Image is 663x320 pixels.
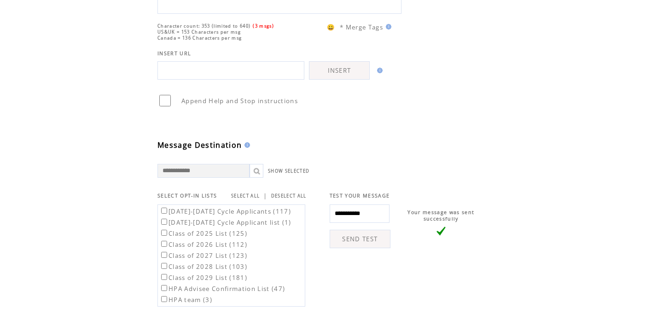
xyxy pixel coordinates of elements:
[157,35,242,41] span: Canada = 136 Characters per msg
[161,208,167,214] input: [DATE]-[DATE] Cycle Applicants (117)
[157,192,217,199] span: SELECT OPT-IN LISTS
[157,23,250,29] span: Character count: 353 (limited to 640)
[159,229,247,238] label: Class of 2025 List (125)
[340,23,383,31] span: * Merge Tags
[159,207,291,215] label: [DATE]-[DATE] Cycle Applicants (117)
[268,168,309,174] a: SHOW SELECTED
[161,296,167,302] input: HPA team (3)
[159,240,247,249] label: Class of 2026 List (112)
[161,252,167,258] input: Class of 2027 List (123)
[157,50,191,57] span: INSERT URL
[159,251,247,260] label: Class of 2027 List (123)
[161,219,167,225] input: [DATE]-[DATE] Cycle Applicant list (1)
[159,296,212,304] label: HPA team (3)
[327,23,335,31] span: 😀
[157,29,241,35] span: US&UK = 153 Characters per msg
[231,193,260,199] a: SELECT ALL
[242,142,250,148] img: help.gif
[161,285,167,291] input: HPA Advisee Confirmation List (47)
[271,193,307,199] a: DESELECT ALL
[157,140,242,150] span: Message Destination
[159,218,291,227] label: [DATE]-[DATE] Cycle Applicant list (1)
[330,230,390,248] a: SEND TEST
[159,262,247,271] label: Class of 2028 List (103)
[161,274,167,280] input: Class of 2029 List (181)
[436,227,446,236] img: vLarge.png
[181,97,298,105] span: Append Help and Stop instructions
[374,68,383,73] img: help.gif
[407,209,474,222] span: Your message was sent successfully
[309,61,370,80] a: INSERT
[253,23,274,29] span: (3 msgs)
[161,230,167,236] input: Class of 2025 List (125)
[330,192,390,199] span: TEST YOUR MESSAGE
[161,241,167,247] input: Class of 2026 List (112)
[383,24,391,29] img: help.gif
[161,263,167,269] input: Class of 2028 List (103)
[159,285,285,293] label: HPA Advisee Confirmation List (47)
[263,192,267,200] span: |
[159,273,247,282] label: Class of 2029 List (181)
